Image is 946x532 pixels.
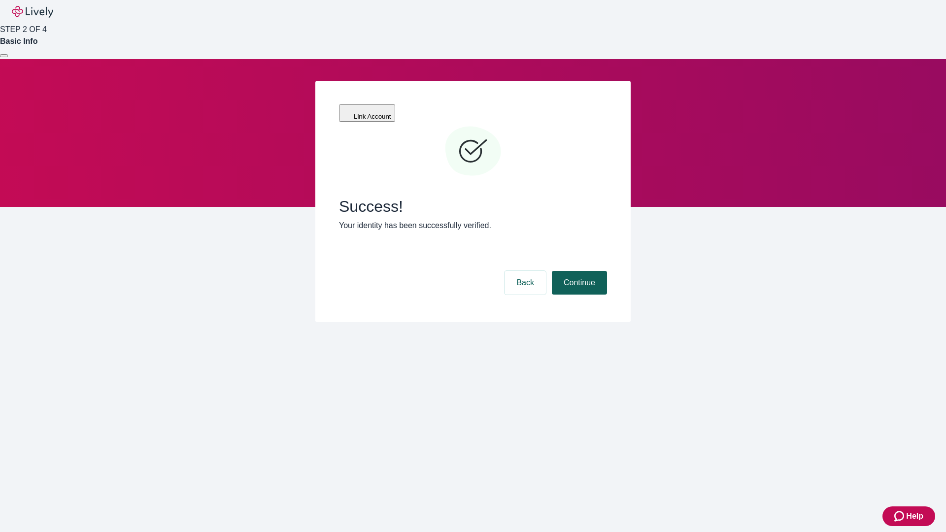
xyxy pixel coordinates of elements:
span: Success! [339,197,607,216]
button: Zendesk support iconHelp [882,506,935,526]
svg: Checkmark icon [443,122,503,181]
img: Lively [12,6,53,18]
p: Your identity has been successfully verified. [339,220,607,232]
button: Back [505,271,546,295]
button: Continue [552,271,607,295]
span: Help [906,510,923,522]
button: Link Account [339,104,395,122]
svg: Zendesk support icon [894,510,906,522]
